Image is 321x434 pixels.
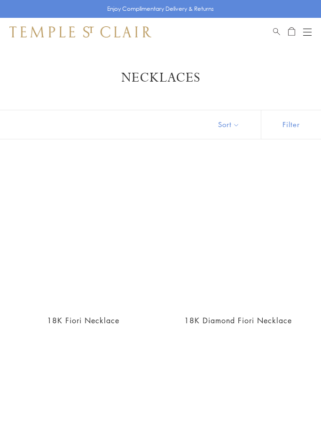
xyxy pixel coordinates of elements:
[288,26,295,38] a: Open Shopping Bag
[279,395,312,425] iframe: Gorgias live chat messenger
[107,4,214,14] p: Enjoy Complimentary Delivery & Returns
[273,26,280,38] a: Search
[261,110,321,139] button: Show filters
[23,69,298,86] h1: Necklaces
[11,163,155,306] a: 18K Fiori Necklace
[303,26,312,38] button: Open navigation
[184,315,292,326] a: 18K Diamond Fiori Necklace
[166,163,310,306] a: N31810-FIORI
[47,315,119,326] a: 18K Fiori Necklace
[9,26,151,38] img: Temple St. Clair
[197,110,261,139] button: Show sort by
